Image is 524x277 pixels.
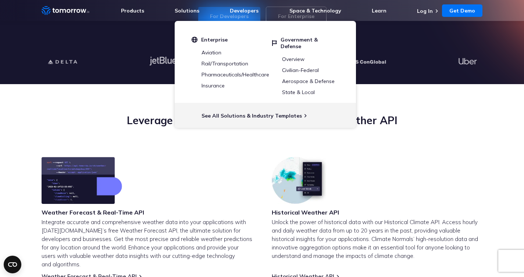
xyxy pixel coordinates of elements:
a: Insurance [202,82,225,89]
a: Civilian-Federal [282,67,319,73]
img: flag.svg [272,36,277,50]
a: Products [121,7,144,14]
a: Solutions [175,7,199,14]
a: Developers [230,7,259,14]
span: Enterprise [201,36,228,43]
a: Log In [417,8,433,14]
span: Government & Defense [281,36,339,50]
a: Rail/Transportation [202,60,248,67]
a: See All Solutions & Industry Templates [202,112,302,119]
h2: Leverage [DATE][DOMAIN_NAME]’s Free Weather API [42,114,483,127]
h3: Weather Forecast & Real-Time API [42,208,144,216]
a: Aerospace & Defense [282,78,335,84]
a: Get Demo [442,4,482,17]
a: Space & Technology [289,7,341,14]
a: Learn [372,7,386,14]
a: Aviation [202,49,221,56]
a: State & Local [282,89,315,96]
p: Unlock the power of historical data with our Historical Climate API. Access hourly and daily weat... [272,218,483,260]
a: Overview [282,56,304,62]
img: globe.svg [192,36,197,43]
a: Pharmaceuticals/Healthcare [202,71,269,78]
p: Integrate accurate and comprehensive weather data into your applications with [DATE][DOMAIN_NAME]... [42,218,253,269]
button: Open CMP widget [4,256,21,273]
a: Home link [42,5,89,16]
h3: Historical Weather API [272,208,339,216]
